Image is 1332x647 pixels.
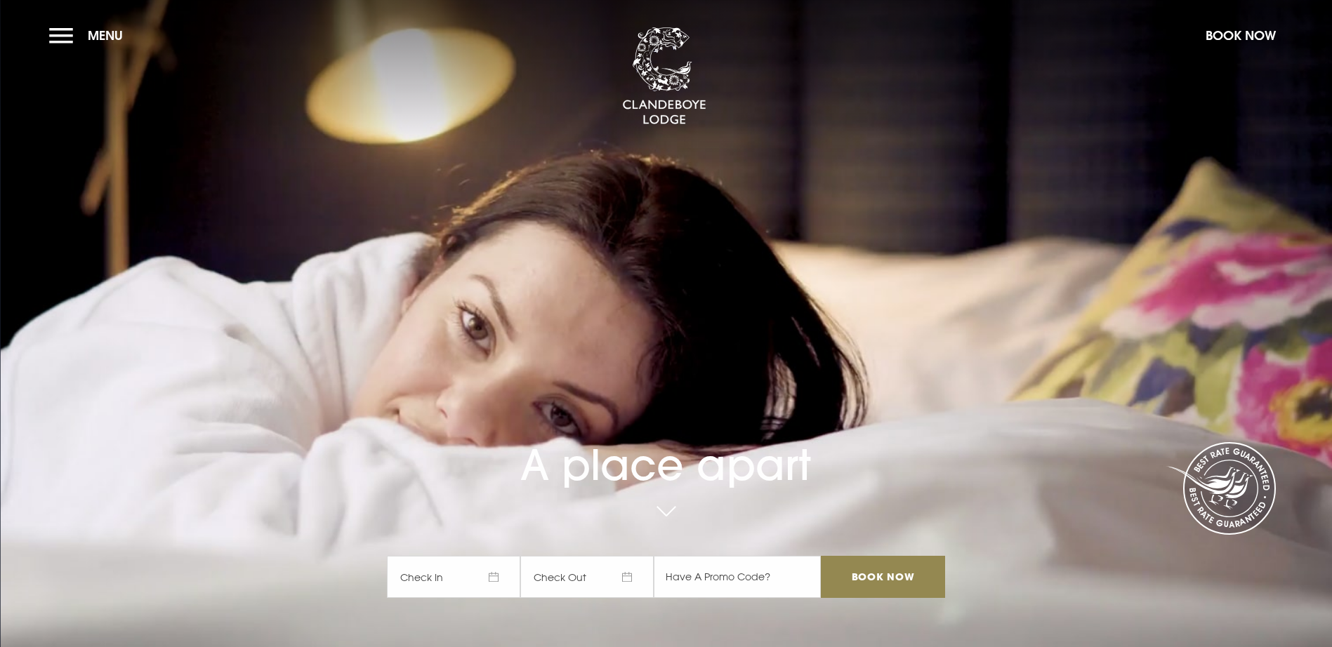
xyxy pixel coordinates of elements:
[821,556,944,598] input: Book Now
[49,20,130,51] button: Menu
[387,556,520,598] span: Check In
[520,556,654,598] span: Check Out
[622,27,706,126] img: Clandeboye Lodge
[1199,20,1283,51] button: Book Now
[88,27,123,44] span: Menu
[387,401,944,490] h1: A place apart
[654,556,821,598] input: Have A Promo Code?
